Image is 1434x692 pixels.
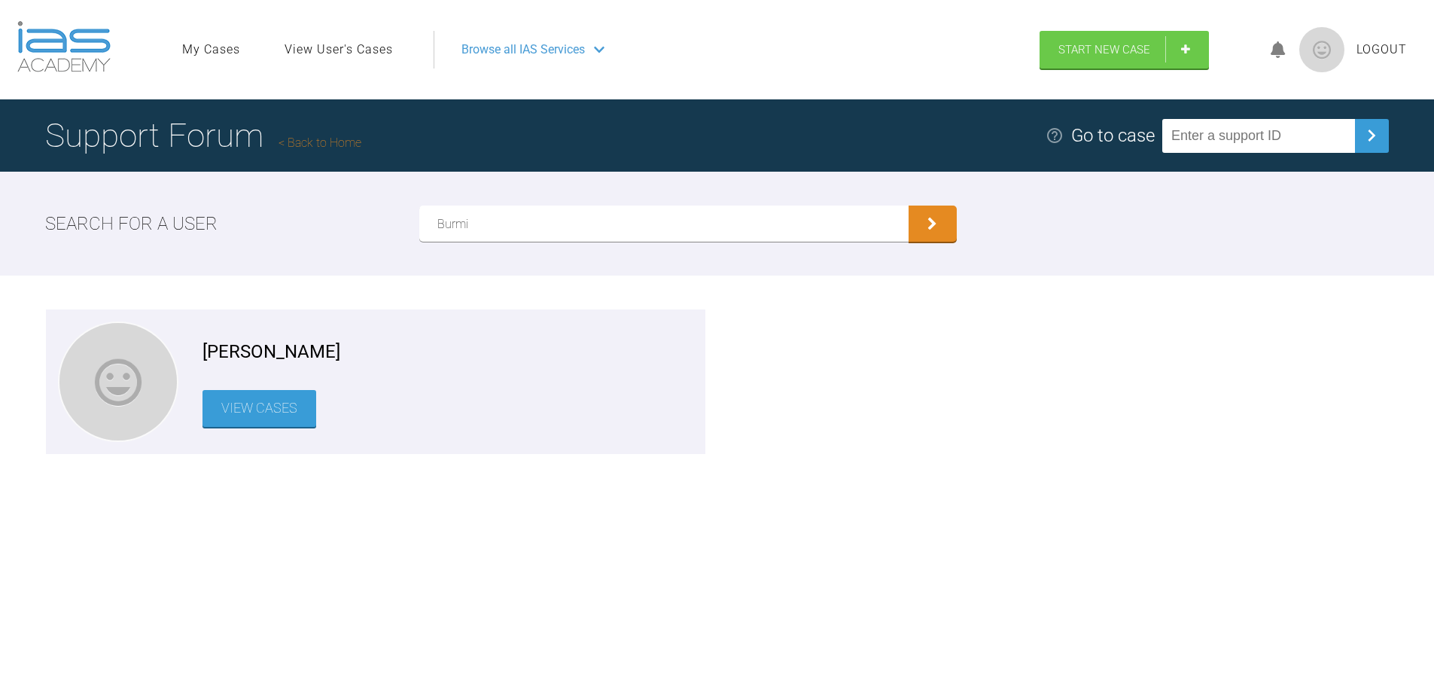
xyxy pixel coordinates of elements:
[1046,127,1064,145] img: help.e70b9f3d.svg
[1162,119,1355,153] input: Enter a support ID
[59,323,177,441] img: Punam Burmi
[285,40,393,59] a: View User's Cases
[279,136,361,150] a: Back to Home
[1359,123,1384,148] img: chevronRight.28bd32b0.svg
[202,390,316,427] a: View Cases
[17,21,111,72] img: logo-light.3e3ef733.png
[45,209,218,238] h2: Search for a user
[461,40,585,59] span: Browse all IAS Services
[1040,31,1209,69] a: Start New Case
[419,206,909,242] input: Enter a user's name
[45,109,361,162] h1: Support Forum
[182,40,240,59] a: My Cases
[202,337,340,366] span: [PERSON_NAME]
[1058,43,1150,56] span: Start New Case
[1356,40,1407,59] a: Logout
[1071,121,1155,150] div: Go to case
[1299,27,1344,72] img: profile.png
